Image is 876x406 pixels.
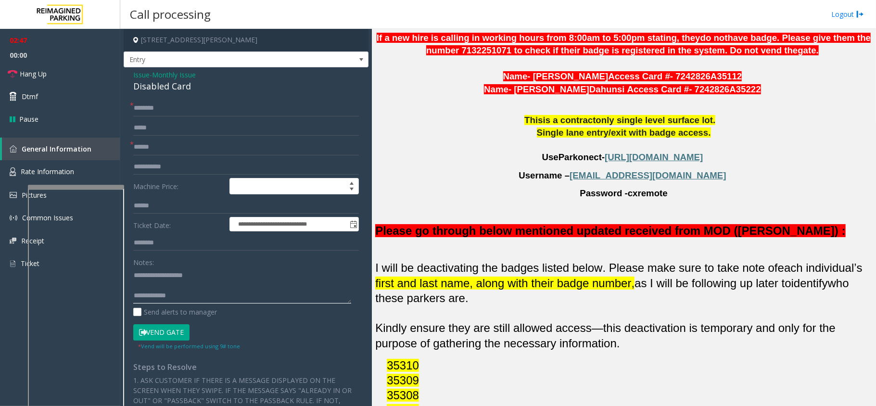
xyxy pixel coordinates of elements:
span: Name [503,71,528,81]
img: 'icon' [10,167,16,176]
span: - [602,152,605,162]
span: Monthly Issue [152,70,196,80]
span: - [150,70,196,79]
img: 'icon' [10,238,16,244]
span: - 7242826A35112 [670,71,742,81]
span: first and last name, along with their badge number, [375,277,635,290]
img: 'icon' [10,259,16,268]
span: If a new hire is calling in working hours from 8:00am to 5:00pm stating, they [377,33,700,43]
span: Username – [519,170,570,180]
span: I will be deactivating the badges listed below. Please make sure to take note of [375,261,778,274]
span: Dtmf [22,91,38,101]
img: 'icon' [10,145,17,152]
label: Ticket Date: [131,217,227,231]
span: as I will be following up later to [635,277,791,290]
h4: Steps to Resolve [133,363,359,372]
span: . [713,115,715,125]
span: - [PERSON_NAME] [508,84,589,94]
span: gate. [798,45,819,55]
span: Issue [133,70,150,80]
span: identify [791,277,828,290]
span: Increase value [345,178,358,186]
span: Common Issues [22,213,73,222]
span: Rate Information [21,167,74,176]
span: Kindly ensure they are still allowed access—this deactivation is temporary and only for the purpo... [375,321,835,349]
span: Decrease value [345,186,358,194]
span: only single level surface lot [596,115,713,125]
span: Entry [124,52,319,67]
span: Name [484,84,508,94]
a: General Information [2,138,120,160]
h3: Call processing [125,2,216,26]
span: do not [700,33,728,43]
span: who these parkers are. [375,277,849,304]
a: Logout [831,9,864,19]
span: ) : [835,224,846,238]
span: Dahunsi [589,84,625,95]
span: Pause [19,114,38,124]
span: General Information [22,144,91,153]
span: [URL][DOMAIN_NAME] [605,152,703,162]
span: Toggle popup [348,217,358,231]
span: Hang Up [20,69,47,79]
span: . [708,127,711,138]
div: Disabled Card [133,80,359,93]
span: Receipt [21,236,44,245]
span: Parkonect [559,152,602,163]
label: Send alerts to manager [133,307,217,317]
span: is a contract [543,115,596,125]
span: - 7242826A35222 [689,84,761,94]
img: logout [856,9,864,19]
span: Pictures [22,190,47,200]
a: [URL][DOMAIN_NAME] [605,154,703,162]
span: cxremote [628,188,668,199]
span: 35308 [387,389,419,402]
span: - [PERSON_NAME] [528,71,609,81]
small: Vend will be performed using 9# tone [138,343,240,350]
span: Password - [580,188,628,198]
span: [EMAIL_ADDRESS][DOMAIN_NAME] [570,170,726,180]
span: Single lane entry/exit with badge access [537,127,709,138]
span: Please go through below mentioned updated received from MOD ([PERSON_NAME] [375,224,835,237]
span: Use [542,152,559,162]
label: Machine Price: [131,178,227,194]
img: 'icon' [10,192,17,198]
span: This [524,115,543,125]
span: Access Card # [627,84,689,94]
span: Access Card # [608,71,670,81]
span: 35309 [387,374,419,387]
h4: [STREET_ADDRESS][PERSON_NAME] [124,29,368,51]
label: Notes: [133,254,154,267]
img: 'icon' [10,214,17,222]
span: each individual’s [778,261,863,275]
span: 35310 [387,359,419,372]
span: Ticket [21,259,39,268]
button: Vend Gate [133,324,190,341]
